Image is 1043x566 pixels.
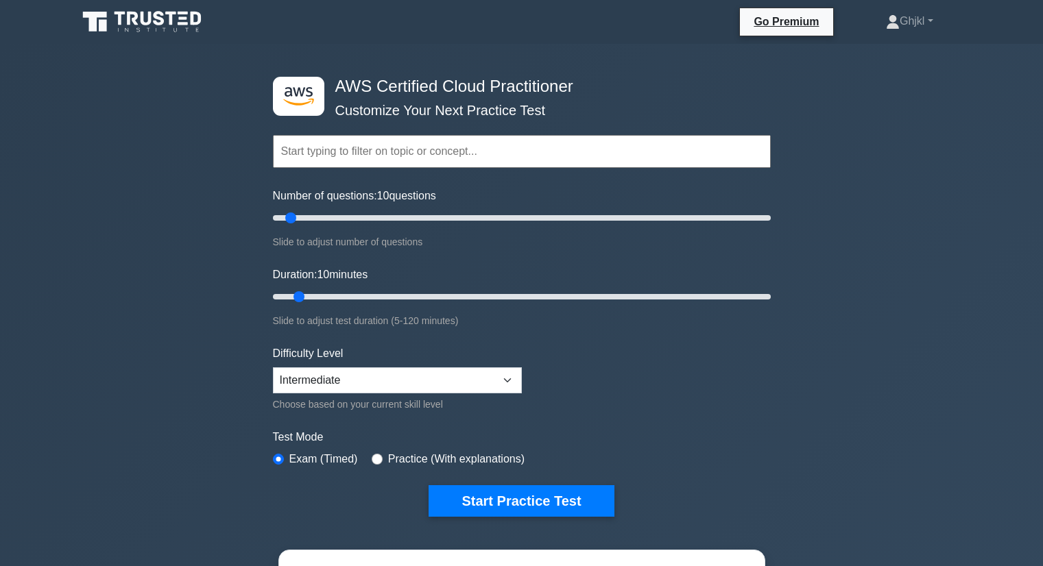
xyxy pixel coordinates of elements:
label: Test Mode [273,429,771,445]
label: Practice (With explanations) [388,451,525,467]
span: 10 [317,269,329,280]
div: Choose based on your current skill level [273,396,522,413]
label: Difficulty Level [273,345,344,362]
input: Start typing to filter on topic or concept... [273,135,771,168]
label: Number of questions: questions [273,188,436,204]
div: Slide to adjust number of questions [273,234,771,250]
a: Go Premium [745,13,827,30]
h4: AWS Certified Cloud Practitioner [330,77,704,97]
label: Duration: minutes [273,267,368,283]
span: 10 [377,190,389,201]
div: Slide to adjust test duration (5-120 minutes) [273,312,771,329]
button: Start Practice Test [429,485,614,517]
a: Ghjkl [853,8,966,35]
label: Exam (Timed) [289,451,358,467]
